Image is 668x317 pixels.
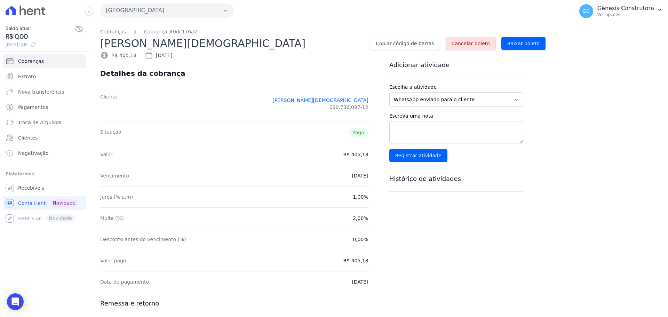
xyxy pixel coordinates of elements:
[18,104,48,111] span: Pagamentos
[100,278,149,285] dt: Data de pagamento
[352,278,368,285] dd: [DATE]
[3,54,86,68] a: Cobranças
[100,172,129,179] dt: Vencimento
[3,196,86,210] a: Conta Hent Novidade
[100,299,368,308] h3: Remessa e retorno
[389,149,447,162] input: Registrar atividade
[18,184,44,191] span: Recebíveis
[389,84,523,91] label: Escolha a atividade
[352,172,368,179] dd: [DATE]
[3,100,86,114] a: Pagamentos
[18,73,36,80] span: Extrato
[3,146,86,160] a: Negativação
[100,35,364,51] h2: [PERSON_NAME][DEMOGRAPHIC_DATA]
[6,25,75,32] span: Saldo atual
[343,151,368,158] dd: R$ 405,18
[370,37,440,50] a: Copiar código de barras
[6,170,83,178] div: Plataformas
[582,9,590,14] span: GC
[389,61,523,69] h3: Adicionar atividade
[100,193,133,200] dt: Juros (% a.m)
[446,37,496,50] a: Cancelar boleto
[272,97,368,104] a: [PERSON_NAME][DEMOGRAPHIC_DATA]
[18,150,49,157] span: Negativação
[7,293,24,310] div: Open Intercom Messenger
[507,40,540,47] span: Baixar boleto
[6,41,75,48] span: [DATE] 13:19
[3,181,86,195] a: Recebíveis
[389,112,523,120] label: Escreva uma nota
[6,54,83,225] nav: Sidebar
[389,175,523,183] h3: Histórico de atividades
[3,70,86,84] a: Extrato
[353,193,368,200] dd: 1,00%
[100,215,124,222] dt: Multa (%)
[18,200,46,207] span: Conta Hent
[452,40,490,47] span: Cancelar boleto
[3,131,86,145] a: Clientes
[597,5,654,12] p: Gênesis Construtora
[100,128,121,137] dt: Situação
[343,257,368,264] dd: R$ 405,18
[18,88,64,95] span: Nova transferência
[18,119,61,126] span: Troca de Arquivos
[574,1,668,21] button: GC Gênesis Construtora Ver opções
[100,3,234,17] button: [GEOGRAPHIC_DATA]
[145,51,172,60] div: [DATE]
[144,28,197,35] a: Cobrança #0dc176a2
[100,69,185,78] div: Detalhes da cobrança
[18,134,38,141] span: Clientes
[3,116,86,129] a: Troca de Arquivos
[100,28,657,35] nav: Breadcrumb
[376,40,434,47] span: Copiar código de barras
[348,128,368,137] span: Pago
[353,215,368,222] dd: 2,00%
[100,93,117,114] dt: Cliente
[100,151,112,158] dt: Valor
[100,51,136,60] div: R$ 405,18
[100,28,126,35] a: Cobranças
[6,32,75,41] span: R$ 0,00
[353,236,368,243] dd: 0,00%
[3,85,86,99] a: Nova transferência
[18,58,44,65] span: Cobranças
[501,37,546,50] a: Baixar boleto
[100,236,186,243] dt: Desconto antes do vencimento (%)
[50,199,78,207] span: Novidade
[597,12,654,17] p: Ver opções
[100,257,126,264] dt: Valor pago
[329,104,368,111] span: 090.736.097-12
